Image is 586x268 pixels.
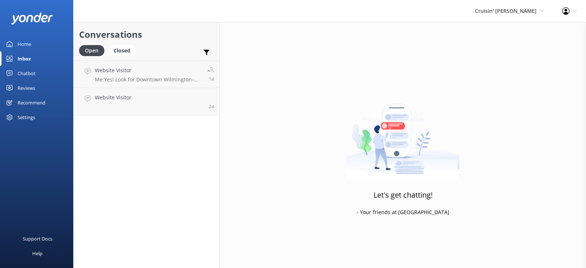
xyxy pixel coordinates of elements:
span: Cruisin' [PERSON_NAME] [475,7,537,14]
div: Closed [108,45,136,56]
div: Help [32,246,42,261]
a: Closed [108,46,140,54]
div: Recommend [18,95,45,110]
div: Support Docs [23,231,52,246]
p: Me: Yes! Look for Downtown Wilmington- River Cruise (Two Boats up to 12) to reserve two boats. Th... [95,76,202,83]
h4: Website Visitor [95,93,131,102]
div: Inbox [18,51,31,66]
p: - Your friends at [GEOGRAPHIC_DATA] [357,208,449,216]
a: Website VisitorMe:Yes! Look for Downtown Wilmington- River Cruise (Two Boats up to 12) to reserve... [74,60,219,88]
div: Reviews [18,81,35,95]
div: Open [79,45,104,56]
h3: Let's get chatting! [374,189,433,201]
img: yonder-white-logo.png [11,12,53,25]
div: Settings [18,110,35,125]
div: Chatbot [18,66,36,81]
span: Oct 07 2025 09:36am (UTC -05:00) America/Cancun [209,103,214,110]
img: artwork of a man stealing a conversation from at giant smartphone [346,88,460,180]
a: Website Visitor2d [74,88,219,115]
a: Open [79,46,108,54]
h4: Website Visitor [95,66,202,74]
span: Oct 08 2025 03:02pm (UTC -05:00) America/Cancun [209,76,214,82]
div: Home [18,37,31,51]
h2: Conversations [79,27,214,41]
